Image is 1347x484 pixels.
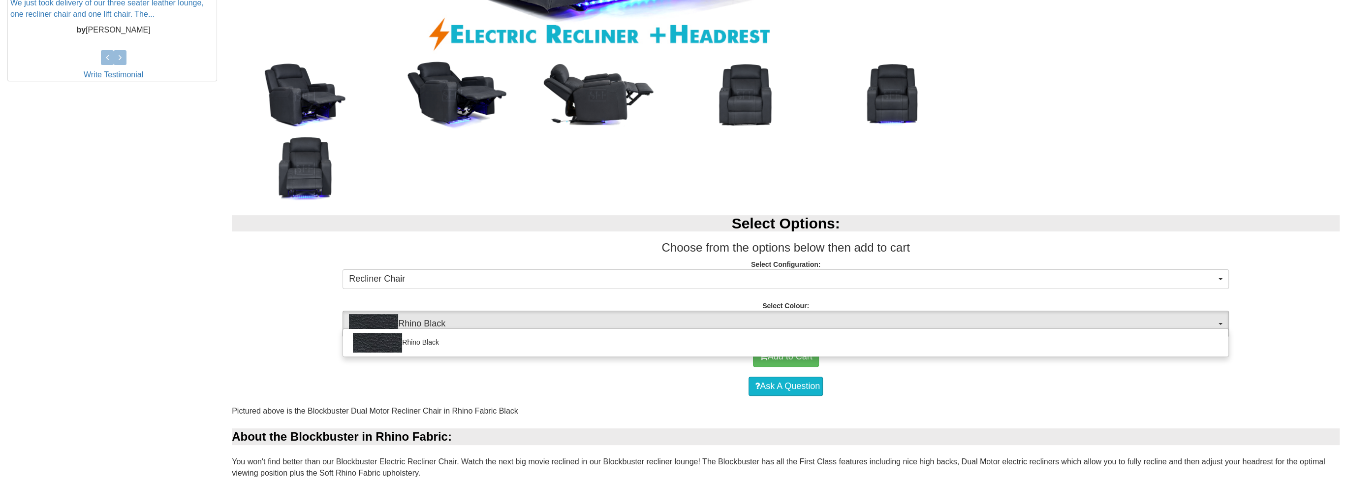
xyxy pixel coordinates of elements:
p: [PERSON_NAME] [10,25,217,36]
b: Select Options: [732,215,840,231]
div: About the Blockbuster in Rhino Fabric: [232,428,1340,445]
img: Rhino Black [349,314,398,334]
a: Ask A Question [749,377,823,396]
button: Recliner Chair [343,269,1229,289]
h3: Choose from the options below then add to cart [232,241,1340,254]
button: Rhino BlackRhino Black [343,311,1229,337]
strong: Select Configuration: [751,260,821,268]
a: Write Testimonial [84,70,143,79]
strong: Select Colour: [762,302,809,310]
a: Rhino Black [343,331,1228,354]
b: by [76,26,86,34]
span: Recliner Chair [349,273,1216,286]
span: Rhino Black [349,314,1216,334]
img: Rhino Black [353,333,402,353]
